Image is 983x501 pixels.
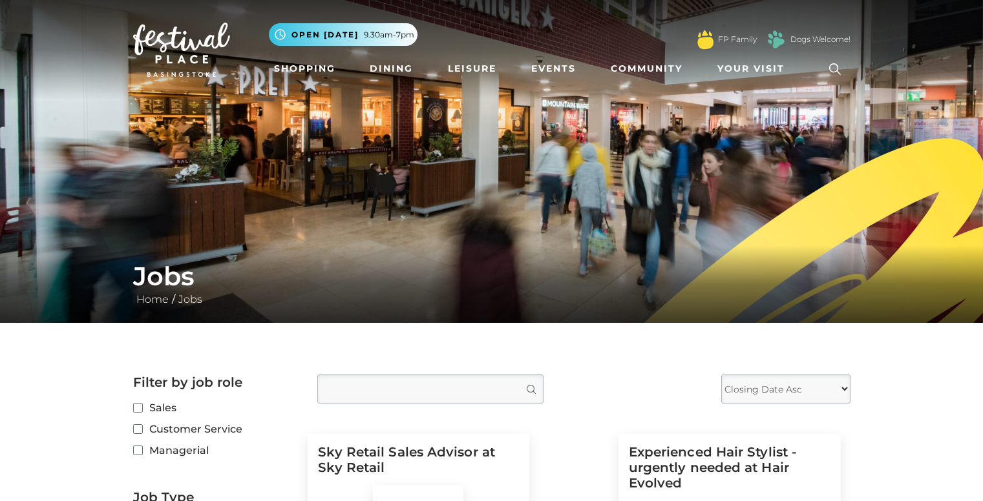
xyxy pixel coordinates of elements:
a: Community [606,57,688,81]
a: Dining [365,57,418,81]
span: Your Visit [717,62,785,76]
a: Jobs [175,293,206,305]
a: Your Visit [712,57,796,81]
label: Customer Service [133,421,298,437]
a: Leisure [443,57,502,81]
img: Festival Place Logo [133,23,230,77]
span: Open [DATE] [291,29,359,41]
a: Events [526,57,581,81]
a: Shopping [269,57,341,81]
label: Managerial [133,442,298,458]
button: Open [DATE] 9.30am-7pm [269,23,418,46]
a: Dogs Welcome! [790,34,851,45]
a: FP Family [718,34,757,45]
h1: Jobs [133,261,851,292]
div: / [123,261,860,307]
h5: Experienced Hair Stylist - urgently needed at Hair Evolved [629,444,830,501]
span: 9.30am-7pm [364,29,414,41]
label: Sales [133,400,298,416]
h5: Sky Retail Sales Advisor at Sky Retail [318,444,520,486]
a: Home [133,293,172,305]
h2: Filter by job role [133,374,298,390]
